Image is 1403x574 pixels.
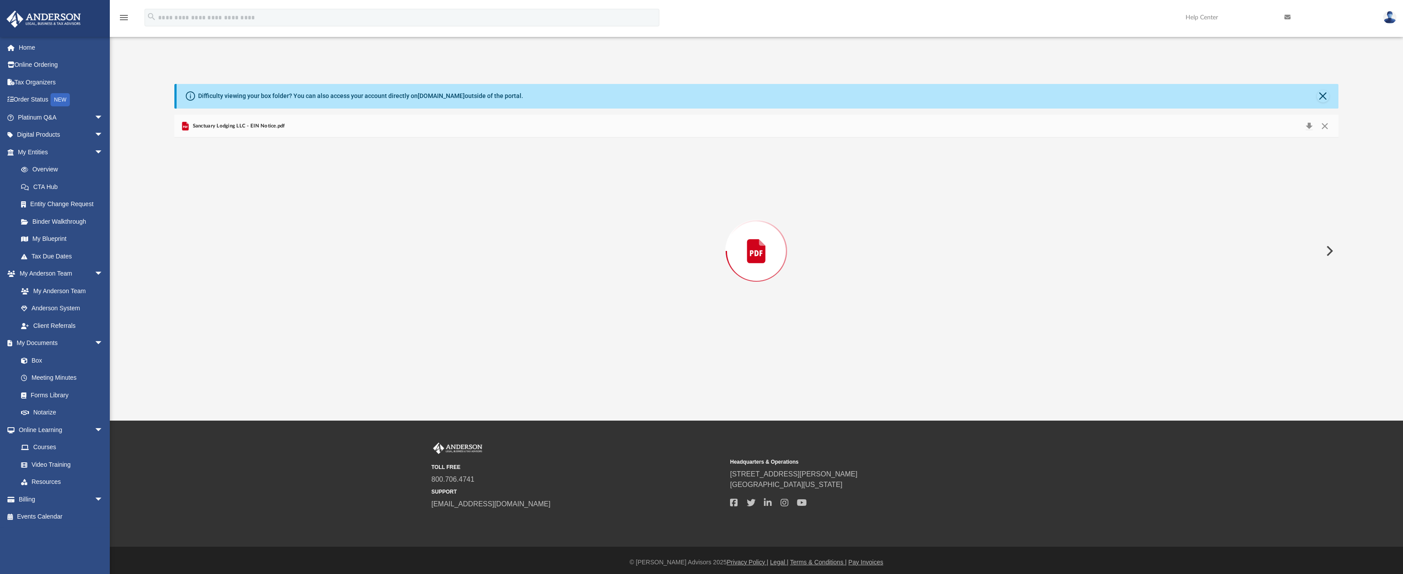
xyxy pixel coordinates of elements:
[12,317,112,334] a: Client Referrals
[6,334,112,352] a: My Documentsarrow_drop_down
[51,93,70,106] div: NEW
[12,352,108,369] a: Box
[727,559,769,566] a: Privacy Policy |
[1317,90,1329,102] button: Close
[12,196,116,213] a: Entity Change Request
[12,213,116,230] a: Binder Walkthrough
[12,439,112,456] a: Courses
[12,300,112,317] a: Anderson System
[6,490,116,508] a: Billingarrow_drop_down
[12,404,112,421] a: Notarize
[730,458,1023,466] small: Headquarters & Operations
[790,559,847,566] a: Terms & Conditions |
[119,12,129,23] i: menu
[94,490,112,509] span: arrow_drop_down
[730,481,843,488] a: [GEOGRAPHIC_DATA][US_STATE]
[12,456,108,473] a: Video Training
[12,161,116,178] a: Overview
[431,463,724,471] small: TOLL FREE
[94,109,112,127] span: arrow_drop_down
[6,109,116,126] a: Platinum Q&Aarrow_drop_down
[431,476,474,483] a: 800.706.4741
[6,126,116,144] a: Digital Productsarrow_drop_down
[12,230,112,248] a: My Blueprint
[1319,239,1338,263] button: Next File
[12,247,116,265] a: Tax Due Dates
[6,39,116,56] a: Home
[94,265,112,283] span: arrow_drop_down
[119,17,129,23] a: menu
[4,11,83,28] img: Anderson Advisors Platinum Portal
[6,73,116,91] a: Tax Organizers
[1316,120,1332,132] button: Close
[6,421,112,439] a: Online Learningarrow_drop_down
[431,443,484,454] img: Anderson Advisors Platinum Portal
[94,334,112,352] span: arrow_drop_down
[110,558,1403,567] div: © [PERSON_NAME] Advisors 2025
[6,265,112,283] a: My Anderson Teamarrow_drop_down
[12,178,116,196] a: CTA Hub
[6,56,116,74] a: Online Ordering
[94,421,112,439] span: arrow_drop_down
[431,500,550,508] a: [EMAIL_ADDRESS][DOMAIN_NAME]
[1301,120,1317,132] button: Download
[6,508,116,526] a: Events Calendar
[191,122,285,130] span: Sanctuary Lodging LLC - EIN Notice.pdf
[12,369,112,387] a: Meeting Minutes
[848,559,883,566] a: Pay Invoices
[418,92,465,99] a: [DOMAIN_NAME]
[730,470,857,478] a: [STREET_ADDRESS][PERSON_NAME]
[198,91,523,101] div: Difficulty viewing your box folder? You can also access your account directly on outside of the p...
[12,473,112,491] a: Resources
[94,143,112,161] span: arrow_drop_down
[12,386,108,404] a: Forms Library
[147,12,156,22] i: search
[6,91,116,109] a: Order StatusNEW
[94,126,112,144] span: arrow_drop_down
[174,115,1338,365] div: Preview
[1383,11,1396,24] img: User Pic
[12,282,108,300] a: My Anderson Team
[6,143,116,161] a: My Entitiesarrow_drop_down
[770,559,788,566] a: Legal |
[431,488,724,496] small: SUPPORT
